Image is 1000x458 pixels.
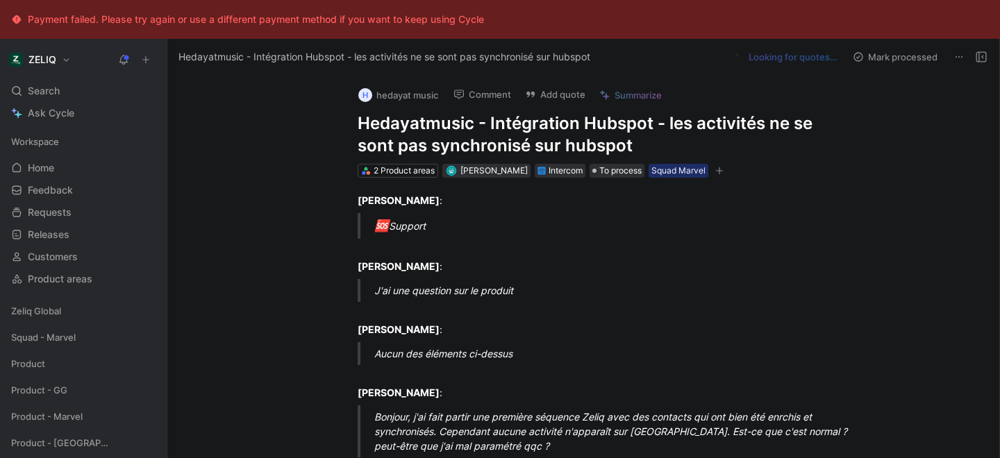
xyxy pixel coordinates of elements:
div: Product [6,353,161,378]
div: Product [6,353,161,374]
a: Feedback [6,180,161,201]
span: Requests [28,205,72,219]
div: Product - [GEOGRAPHIC_DATA] [6,432,161,457]
span: Product - GG [11,383,67,397]
a: Product areas [6,269,161,289]
div: Zeliq Global [6,300,161,321]
span: Product - [GEOGRAPHIC_DATA] [11,436,111,450]
div: Product - Marvel [6,406,161,427]
span: Releases [28,228,69,241]
div: Product - GG [6,380,161,400]
span: Workspace [11,135,59,149]
span: Product - Marvel [11,409,83,423]
h1: Hedayatmusic - Intégration Hubspot - les activités ne se sont pas synchronisé sur hubspot [358,112,838,157]
a: Ask Cycle [6,103,161,124]
strong: [PERSON_NAME] [358,387,440,398]
div: Workspace [6,131,161,152]
div: Product - GG [6,380,161,405]
span: To process [599,164,642,178]
strong: [PERSON_NAME] [358,323,440,335]
a: Home [6,158,161,178]
div: Aucun des éléments ci-dessus [374,346,855,361]
div: Payment failed. Please try again or use a different payment method if you want to keep using Cycle [28,11,484,28]
div: Bonjour, j'ai fait partir une première séquence Zeliq avec des contacts qui ont bien été enrchis ... [374,409,855,453]
button: Summarize [593,85,668,105]
img: avatar [447,167,455,174]
button: Comment [447,85,517,104]
div: Product - [GEOGRAPHIC_DATA] [6,432,161,453]
a: Releases [6,224,161,245]
span: Customers [28,250,78,264]
span: Feedback [28,183,73,197]
div: : [358,371,838,400]
div: To process [590,164,644,178]
div: Search [6,80,161,101]
button: Mark processed [847,47,944,67]
div: : [358,307,838,337]
div: Squad - Marvel [6,327,161,348]
div: : [358,193,838,207]
div: : [358,244,838,273]
span: Product [11,357,45,371]
span: Summarize [615,89,662,101]
span: Hedayatmusic - Intégration Hubspot - les activités ne se sont pas synchronisé sur hubspot [178,49,590,65]
span: Product areas [28,272,92,286]
div: Zeliq Global [6,300,161,325]
div: J'ai une question sur le produit [374,283,855,298]
span: Squad - Marvel [11,330,76,344]
div: Squad - Marvel [6,327,161,352]
div: Intercom [549,164,583,178]
div: h [358,88,372,102]
a: Requests [6,202,161,223]
button: Looking for quotes… [728,47,844,67]
img: ZELIQ [9,53,23,67]
span: Search [28,83,60,99]
button: hhedayat music [352,85,444,105]
button: Add quote [519,85,592,104]
button: ZELIQZELIQ [6,50,74,69]
span: 🆘 [374,219,389,232]
span: [PERSON_NAME] [460,165,528,176]
div: Squad Marvel [651,164,706,178]
strong: [PERSON_NAME] [358,260,440,272]
div: 2 Product areas [374,164,435,178]
span: Home [28,161,54,175]
div: Product - Marvel [6,406,161,431]
span: Zeliq Global [11,304,61,318]
h1: ZELIQ [28,53,56,66]
div: Support [374,217,855,235]
strong: [PERSON_NAME] [358,194,440,206]
span: Ask Cycle [28,105,74,121]
a: Customers [6,246,161,267]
